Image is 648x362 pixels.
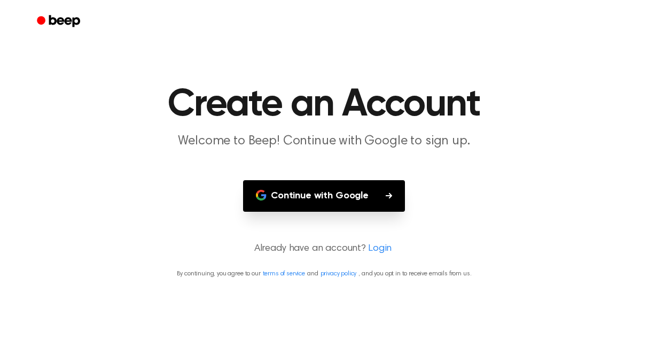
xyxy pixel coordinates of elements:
p: Welcome to Beep! Continue with Google to sign up. [119,133,529,150]
button: Continue with Google [243,180,405,212]
p: Already have an account? [13,242,635,256]
p: By continuing, you agree to our and , and you opt in to receive emails from us. [13,269,635,279]
a: privacy policy [321,271,357,277]
h1: Create an Account [51,86,598,124]
a: Login [368,242,392,256]
a: terms of service [263,271,305,277]
a: Beep [29,11,90,32]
